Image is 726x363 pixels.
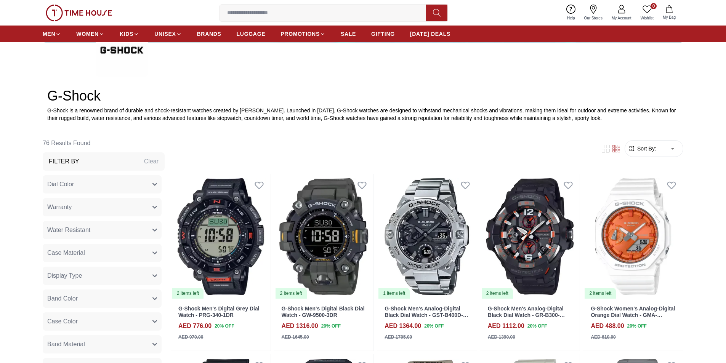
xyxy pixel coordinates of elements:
span: KIDS [120,30,133,38]
span: WOMEN [76,30,99,38]
button: Band Color [43,289,162,308]
h2: G-Shock [47,88,679,104]
h4: AED 776.00 [178,321,212,331]
div: 2 items left [172,288,204,299]
h4: AED 1316.00 [282,321,318,331]
span: [DATE] DEALS [410,30,450,38]
h4: AED 1112.00 [488,321,524,331]
a: G-Shock Men's Digital Grey Dial Watch - PRG-340-1DR2 items left [171,174,271,299]
div: 1 items left [378,288,410,299]
button: Water Resistant [43,221,162,239]
a: MEN [43,27,61,41]
h4: AED 1364.00 [385,321,421,331]
div: Clear [144,157,159,166]
div: 2 items left [482,288,513,299]
a: LUGGAGE [237,27,266,41]
button: Dial Color [43,175,162,193]
a: G-Shock Men's Analog-Digital Black Dial Watch - GR-B300-1A4DR [488,305,565,325]
img: G-Shock Men's Digital Grey Dial Watch - PRG-340-1DR [171,174,271,299]
button: Sort By: [628,145,656,152]
a: G-Shock Women's Analog-Digital Orange Dial Watch - GMA-S2100WS-7ADR2 items left [583,174,683,299]
span: 0 [651,3,657,9]
img: G-Shock Men's Analog-Digital Black Dial Watch - GR-B300-1A4DR [480,174,580,299]
img: ... [96,24,148,77]
span: 20 % OFF [215,323,234,329]
a: [DATE] DEALS [410,27,450,41]
span: 20 % OFF [527,323,547,329]
div: 2 items left [276,288,307,299]
a: 0Wishlist [636,3,658,22]
span: Display Type [47,271,82,280]
button: Display Type [43,267,162,285]
a: Help [563,3,580,22]
a: G-Shock Men's Analog-Digital Black Dial Watch - GR-B300-1A4DR2 items left [480,174,580,299]
span: Help [564,15,578,21]
a: SALE [341,27,356,41]
img: G-Shock Women's Analog-Digital Orange Dial Watch - GMA-S2100WS-7ADR [583,174,683,299]
span: My Bag [660,14,679,20]
h3: Filter By [49,157,79,166]
a: G-Shock Men's Digital Black Dial Watch - GW-9500-3DR [282,305,365,318]
a: BRANDS [197,27,221,41]
span: 20 % OFF [321,323,341,329]
img: ... [46,5,112,21]
span: Band Material [47,340,85,349]
span: Our Stores [581,15,606,21]
span: Band Color [47,294,78,303]
a: KIDS [120,27,139,41]
a: Our Stores [580,3,607,22]
a: G-Shock Men's Analog-Digital Black Dial Watch - GST-B400D-1ADR [385,305,468,325]
span: 20 % OFF [424,323,444,329]
span: Water Resistant [47,225,90,235]
a: GIFTING [371,27,395,41]
button: My Bag [658,4,680,22]
div: AED 1390.00 [488,334,515,341]
div: AED 610.00 [591,334,615,341]
a: UNISEX [154,27,181,41]
span: 20 % OFF [627,323,647,329]
span: My Account [609,15,635,21]
button: Case Material [43,244,162,262]
span: Wishlist [638,15,657,21]
h4: AED 488.00 [591,321,624,331]
span: LUGGAGE [237,30,266,38]
div: AED 1705.00 [385,334,412,341]
span: Warranty [47,203,72,212]
div: AED 1645.00 [282,334,309,341]
a: WOMEN [76,27,104,41]
button: Band Material [43,335,162,353]
span: GIFTING [371,30,395,38]
span: Dial Color [47,180,74,189]
span: SALE [341,30,356,38]
a: G-Shock Men's Digital Grey Dial Watch - PRG-340-1DR [178,305,260,318]
a: G-Shock Men's Analog-Digital Black Dial Watch - GST-B400D-1ADR1 items left [377,174,477,299]
div: 2 items left [585,288,616,299]
span: Sort By: [636,145,656,152]
div: AED 970.00 [178,334,203,341]
p: G-Shock is a renowned brand of durable and shock-resistant watches created by [PERSON_NAME]. Laun... [47,107,679,122]
h6: 76 Results Found [43,134,165,152]
a: PROMOTIONS [280,27,325,41]
span: UNISEX [154,30,176,38]
button: Warranty [43,198,162,216]
span: Case Color [47,317,78,326]
span: BRANDS [197,30,221,38]
img: G-Shock Men's Analog-Digital Black Dial Watch - GST-B400D-1ADR [377,174,477,299]
a: G-Shock Women's Analog-Digital Orange Dial Watch - GMA-S2100WS-7ADR [591,305,675,325]
span: PROMOTIONS [280,30,320,38]
button: Case Color [43,312,162,331]
span: Case Material [47,248,85,257]
img: G-Shock Men's Digital Black Dial Watch - GW-9500-3DR [274,174,374,299]
a: G-Shock Men's Digital Black Dial Watch - GW-9500-3DR2 items left [274,174,374,299]
span: MEN [43,30,55,38]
